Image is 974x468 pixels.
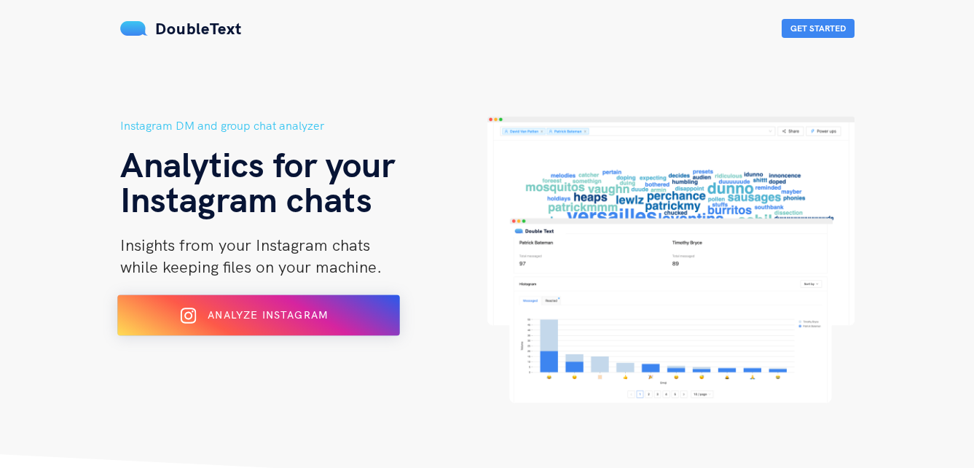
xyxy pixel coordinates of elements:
[120,142,395,186] span: Analytics for your
[117,295,400,336] button: Analyze Instagram
[120,235,370,255] span: Insights from your Instagram chats
[120,21,148,36] img: mS3x8y1f88AAAAABJRU5ErkJggg==
[208,308,328,321] span: Analyze Instagram
[120,257,382,277] span: while keeping files on your machine.
[120,18,242,39] a: DoubleText
[782,19,855,38] button: Get Started
[120,314,397,327] a: Analyze Instagram
[120,177,372,221] span: Instagram chats
[487,117,855,403] img: hero
[155,18,242,39] span: DoubleText
[120,117,487,135] h5: Instagram DM and group chat analyzer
